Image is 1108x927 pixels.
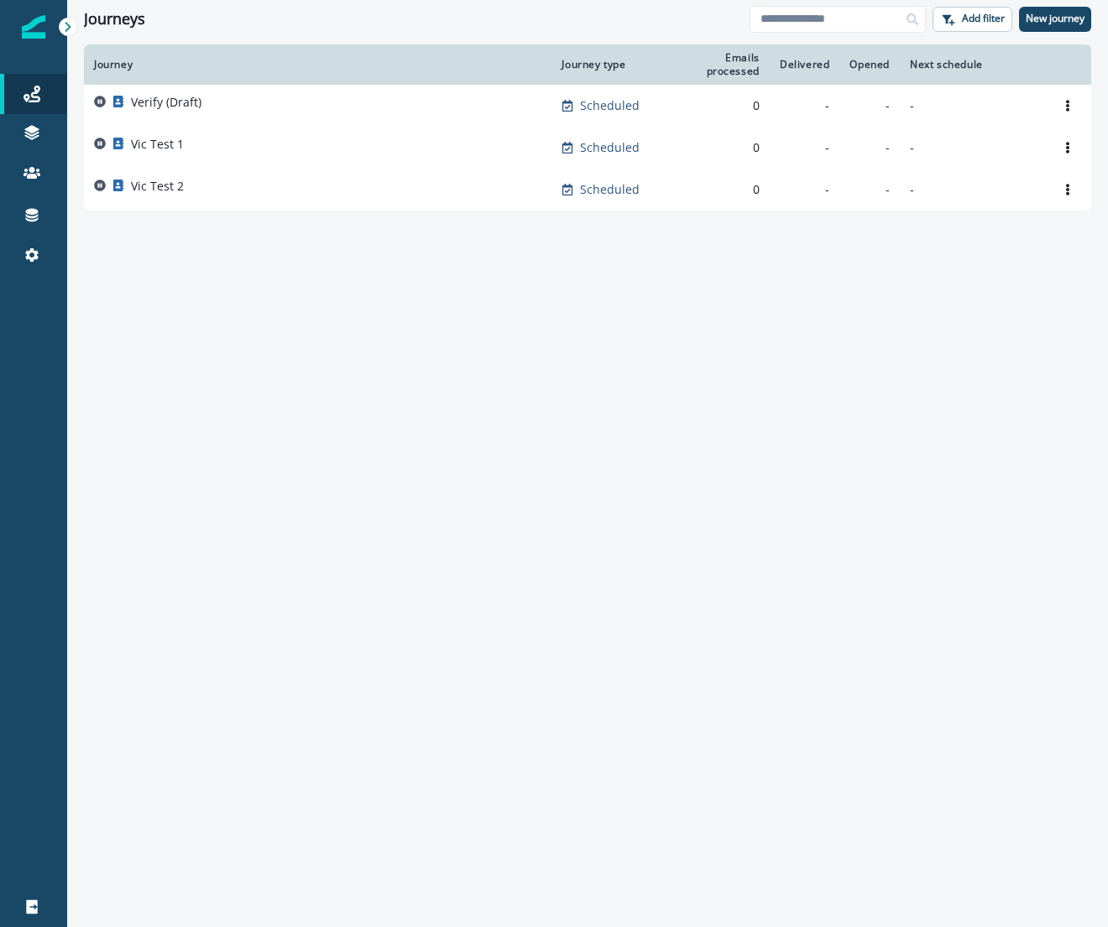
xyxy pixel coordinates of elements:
[131,136,184,153] p: Vic Test 1
[910,97,1034,114] p: -
[84,127,1091,169] a: Vic Test 1Scheduled0---Options
[933,7,1012,32] button: Add filter
[580,97,640,114] p: Scheduled
[1019,7,1091,32] button: New journey
[849,58,890,71] div: Opened
[1026,13,1084,24] p: New journey
[580,181,640,198] p: Scheduled
[84,10,145,29] h1: Journeys
[84,85,1091,127] a: Verify (Draft)Scheduled0---Options
[1054,135,1081,160] button: Options
[780,58,829,71] div: Delivered
[672,139,760,156] div: 0
[131,178,184,195] p: Vic Test 2
[1054,93,1081,118] button: Options
[672,51,760,78] div: Emails processed
[780,181,829,198] div: -
[910,139,1034,156] p: -
[849,139,890,156] div: -
[672,181,760,198] div: 0
[849,181,890,198] div: -
[580,139,640,156] p: Scheduled
[22,15,45,39] img: Inflection
[131,94,201,111] p: Verify (Draft)
[84,169,1091,211] a: Vic Test 2Scheduled0---Options
[780,97,829,114] div: -
[780,139,829,156] div: -
[910,181,1034,198] p: -
[910,58,1034,71] div: Next schedule
[849,97,890,114] div: -
[962,13,1005,24] p: Add filter
[672,97,760,114] div: 0
[94,58,541,71] div: Journey
[562,58,652,71] div: Journey type
[1054,177,1081,202] button: Options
